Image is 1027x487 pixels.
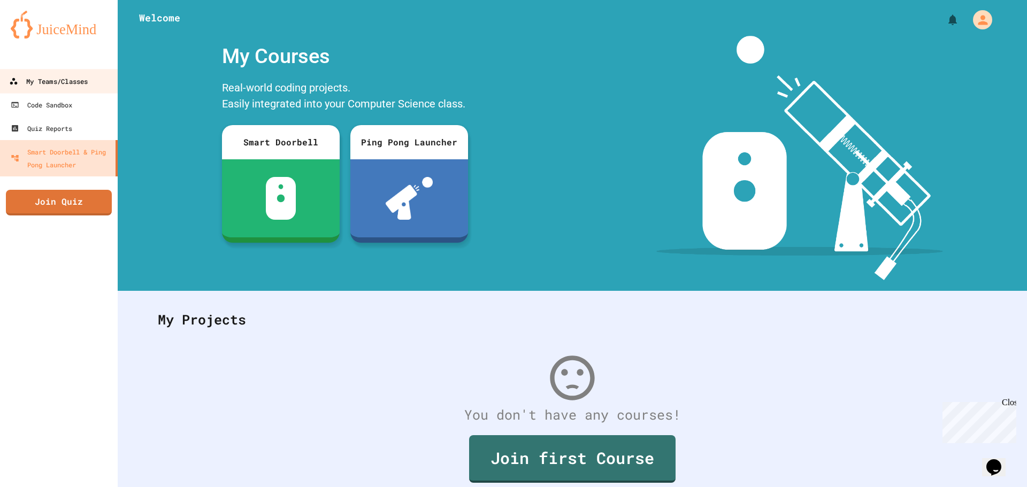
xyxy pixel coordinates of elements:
[469,435,676,483] a: Join first Course
[11,122,72,135] div: Quiz Reports
[926,11,962,29] div: My Notifications
[217,77,473,117] div: Real-world coding projects. Easily integrated into your Computer Science class.
[11,98,72,111] div: Code Sandbox
[266,177,296,220] img: sdb-white.svg
[11,145,111,171] div: Smart Doorbell & Ping Pong Launcher
[222,125,340,159] div: Smart Doorbell
[350,125,468,159] div: Ping Pong Launcher
[217,36,473,77] div: My Courses
[386,177,433,220] img: ppl-with-ball.png
[147,299,998,341] div: My Projects
[938,398,1016,443] iframe: chat widget
[962,7,995,32] div: My Account
[6,190,112,215] a: Join Quiz
[982,444,1016,476] iframe: chat widget
[656,36,943,280] img: banner-image-my-projects.png
[147,405,998,425] div: You don't have any courses!
[9,75,88,88] div: My Teams/Classes
[11,11,107,38] img: logo-orange.svg
[4,4,74,68] div: Chat with us now!Close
